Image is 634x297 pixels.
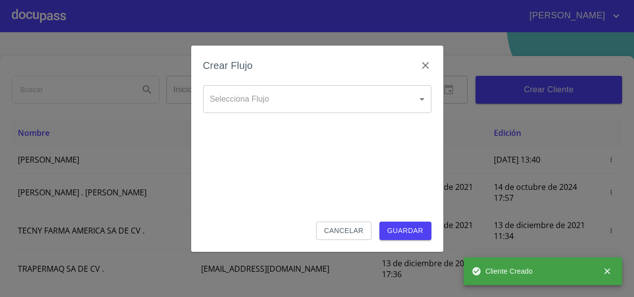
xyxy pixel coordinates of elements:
[472,266,533,276] span: Cliente Creado
[596,260,618,282] button: close
[316,222,371,240] button: Cancelar
[379,222,431,240] button: Guardar
[324,225,363,237] span: Cancelar
[387,225,423,237] span: Guardar
[203,85,431,113] div: ​
[203,58,253,73] h6: Crear Flujo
